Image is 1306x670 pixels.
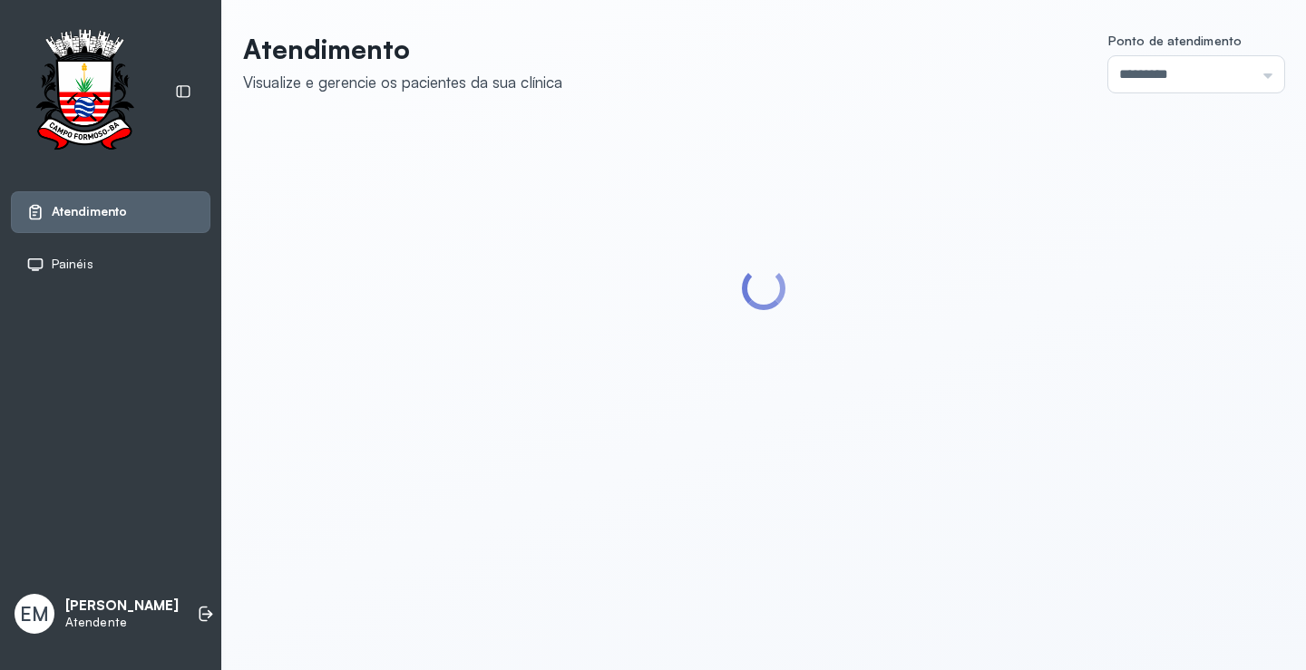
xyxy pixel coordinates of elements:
a: Atendimento [26,203,195,221]
span: Atendimento [52,204,127,219]
p: [PERSON_NAME] [65,597,179,615]
div: Visualize e gerencie os pacientes da sua clínica [243,73,562,92]
span: Painéis [52,257,93,272]
span: Ponto de atendimento [1108,33,1242,48]
p: Atendente [65,615,179,630]
img: Logotipo do estabelecimento [19,29,150,155]
p: Atendimento [243,33,562,65]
